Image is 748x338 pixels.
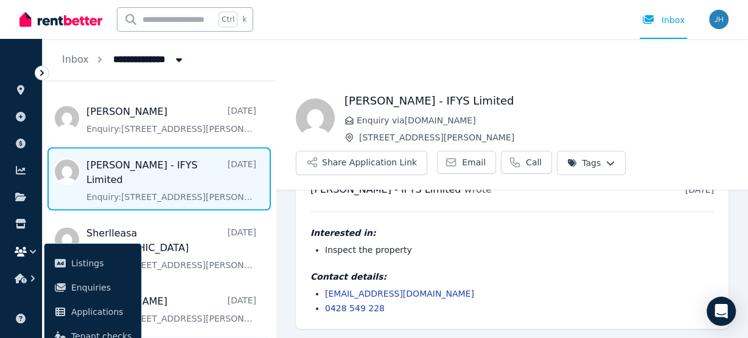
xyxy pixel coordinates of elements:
[325,289,474,298] a: [EMAIL_ADDRESS][DOMAIN_NAME]
[218,12,237,27] span: Ctrl
[19,10,102,29] img: RentBetter
[49,251,136,275] a: Listings
[462,156,486,168] span: Email
[707,297,736,326] div: Open Intercom Messenger
[325,244,714,256] li: Inspect the property
[86,51,256,81] a: Enquiry:[STREET_ADDRESS][PERSON_NAME].
[526,156,542,168] span: Call
[296,151,427,175] button: Share Application Link
[71,280,131,295] span: Enquiries
[86,226,256,271] a: Sherlleasa [GEOGRAPHIC_DATA][DATE]Enquiry:[STREET_ADDRESS][PERSON_NAME].
[357,114,729,126] span: Enquiry via [DOMAIN_NAME]
[242,15,246,24] span: k
[49,275,136,300] a: Enquiries
[86,294,256,325] a: [PERSON_NAME][DATE]Enquiry:[STREET_ADDRESS][PERSON_NAME].
[86,158,256,203] a: [PERSON_NAME] - IFYS Limited[DATE]Enquiry:[STREET_ADDRESS][PERSON_NAME].
[344,92,729,109] h1: [PERSON_NAME] - IFYS Limited
[359,131,729,143] span: [STREET_ADDRESS][PERSON_NAME]
[709,10,729,29] img: Serenity Stays Management Pty Ltd
[642,14,685,26] div: Inbox
[310,271,714,283] h4: Contact details:
[325,303,385,313] a: 0428 549 228
[437,151,496,174] a: Email
[557,151,626,175] button: Tags
[685,185,714,195] time: [DATE]
[43,39,204,80] nav: Breadcrumb
[296,98,335,137] img: Natali Zeimer - IFYS Limited
[62,53,89,65] a: Inbox
[310,227,714,239] h4: Interested in:
[501,151,552,174] a: Call
[86,105,256,135] a: [PERSON_NAME][DATE]Enquiry:[STREET_ADDRESS][PERSON_NAME].
[49,300,136,324] a: Applications
[567,157,601,169] span: Tags
[71,256,131,271] span: Listings
[71,305,131,319] span: Applications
